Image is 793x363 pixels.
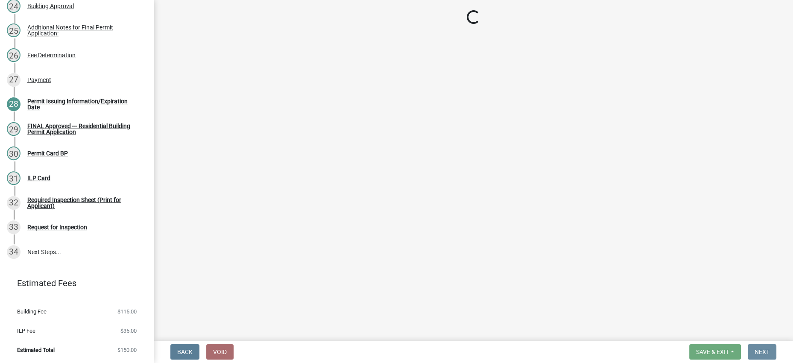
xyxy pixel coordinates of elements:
span: $150.00 [117,347,137,353]
span: Building Fee [17,309,47,314]
div: Request for Inspection [27,224,87,230]
div: 28 [7,97,20,111]
div: 32 [7,196,20,210]
div: Required Inspection Sheet (Print for Applicant) [27,197,140,209]
div: Building Approval [27,3,74,9]
button: Void [206,344,234,360]
div: 25 [7,23,20,37]
span: $35.00 [120,328,137,334]
a: Estimated Fees [7,275,140,292]
div: 26 [7,48,20,62]
div: Additional Notes for Final Permit Application: [27,24,140,36]
span: Estimated Total [17,347,55,353]
div: FINAL Approved --- Residential Building Permit Application [27,123,140,135]
div: 27 [7,73,20,87]
div: 33 [7,220,20,234]
span: Save & Exit [696,348,729,355]
span: ILP Fee [17,328,35,334]
span: Back [177,348,193,355]
span: $115.00 [117,309,137,314]
button: Next [748,344,776,360]
div: Permit Issuing Information/Expiration Date [27,98,140,110]
div: Permit Card BP [27,150,68,156]
div: 30 [7,146,20,160]
div: ILP Card [27,175,50,181]
div: 31 [7,171,20,185]
div: Payment [27,77,51,83]
button: Back [170,344,199,360]
button: Save & Exit [689,344,741,360]
div: 29 [7,122,20,136]
div: 34 [7,245,20,259]
span: Next [755,348,770,355]
div: Fee Determination [27,52,76,58]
